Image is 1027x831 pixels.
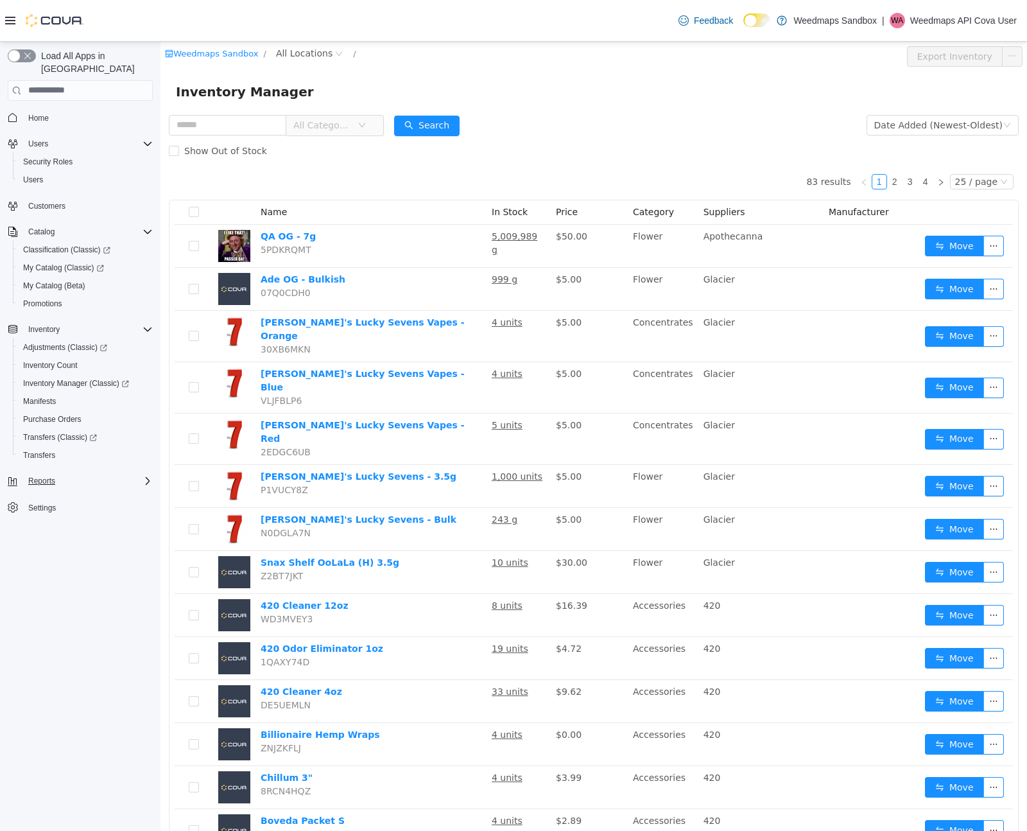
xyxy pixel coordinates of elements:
span: Price [395,165,417,175]
button: Export Inventory [747,4,842,25]
span: My Catalog (Beta) [23,281,85,291]
button: Home [3,109,158,127]
a: [PERSON_NAME]'s Lucky Sevens - Bulk [100,473,296,483]
td: Concentrates [467,320,538,372]
div: 25 / page [795,133,837,147]
span: 420 [543,731,560,741]
a: Home [23,110,54,126]
button: icon: swapMove [764,336,824,356]
img: QA OG - 7g hero shot [58,188,90,220]
span: $2.89 [395,774,421,784]
a: [PERSON_NAME]'s Lucky Sevens Vapes - Red [100,378,304,402]
span: $5.00 [395,430,421,440]
button: Reports [23,473,60,489]
span: My Catalog (Beta) [18,278,153,293]
span: Manufacturer [668,165,729,175]
span: $5.00 [395,327,421,337]
span: Glacier [543,378,574,389]
span: Manifests [23,396,56,407]
nav: Complex example [8,103,153,550]
button: Catalog [23,224,60,240]
a: Inventory Manager (Classic) [18,376,134,391]
span: Promotions [18,296,153,311]
span: Transfers (Classic) [23,432,97,442]
span: Settings [23,499,153,515]
span: Catalog [23,224,153,240]
span: Glacier [543,430,574,440]
button: icon: swapMove [764,237,824,258]
a: Manifests [18,394,61,409]
button: icon: ellipsis [823,563,843,584]
span: Users [18,172,153,188]
button: icon: ellipsis [823,520,843,541]
td: Accessories [467,638,538,681]
span: Inventory Manager (Classic) [18,376,153,391]
button: Purchase Orders [13,410,158,428]
span: VLJFBLP6 [100,354,141,364]
span: Reports [23,473,153,489]
td: Accessories [467,724,538,767]
img: Cova [26,14,83,27]
span: $5.00 [395,473,421,483]
td: Flower [467,183,538,226]
a: Classification (Classic) [18,242,116,258]
a: [PERSON_NAME]'s Lucky Sevens Vapes - Blue [100,327,304,351]
button: Manifests [13,392,158,410]
a: Customers [23,198,71,214]
span: / [193,7,195,17]
a: Inventory Count [18,358,83,373]
a: Purchase Orders [18,412,87,427]
li: 83 results [646,132,690,148]
td: Concentrates [467,372,538,423]
a: Transfers [18,448,60,463]
span: Classification (Classic) [18,242,153,258]
span: Users [28,139,48,149]
span: Home [23,110,153,126]
button: icon: swapMove [764,434,824,455]
span: $16.39 [395,559,427,569]
span: Transfers (Classic) [18,430,153,445]
span: 1QAXY74D [100,615,149,625]
a: My Catalog (Classic) [13,259,158,277]
button: icon: ellipsis [841,4,862,25]
button: My Catalog (Beta) [13,277,158,295]
img: 420 Cleaner 12oz placeholder [58,557,90,590]
u: 33 units [331,645,368,655]
span: Security Roles [18,154,153,170]
li: 2 [727,132,742,148]
a: Settings [23,500,61,516]
button: Transfers [13,446,158,464]
img: Chillum 3" placeholder [58,730,90,762]
span: Glacier [543,232,574,243]
span: DE5UEMLN [100,658,150,669]
td: Flower [467,509,538,552]
img: Snax Shelf OoLaLa (H) 3.5g placeholder [58,514,90,547]
a: 1 [712,133,726,147]
span: Transfers [18,448,153,463]
span: 420 [543,602,560,612]
button: icon: swapMove [764,477,824,498]
button: icon: swapMove [764,735,824,756]
span: Home [28,113,49,123]
img: Devon's Lucky Sevens Vapes - Blue hero shot [58,326,90,358]
button: icon: ellipsis [823,237,843,258]
u: 19 units [331,602,368,612]
a: Billionaire Hemp Wraps [100,688,220,698]
span: ARTK07FC [100,787,146,798]
button: icon: swapMove [764,606,824,627]
img: 420 Cleaner 4oz placeholder [58,643,90,676]
button: icon: swapMove [764,284,824,305]
a: Ade OG - Bulkish [100,232,185,243]
span: Glacier [543,516,574,526]
button: icon: ellipsis [823,649,843,670]
a: icon: shopWeedmaps Sandbox [4,7,98,17]
span: 420 [543,774,560,784]
span: WD3MVEY3 [100,572,153,582]
span: N0DGLA7N [100,486,150,496]
span: $9.62 [395,645,421,655]
img: Boveda Packet S placeholder [58,773,90,805]
td: Accessories [467,681,538,724]
span: Purchase Orders [18,412,153,427]
button: icon: searchSearch [234,74,299,94]
a: [PERSON_NAME]'s Lucky Sevens Vapes - Orange [100,276,304,299]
